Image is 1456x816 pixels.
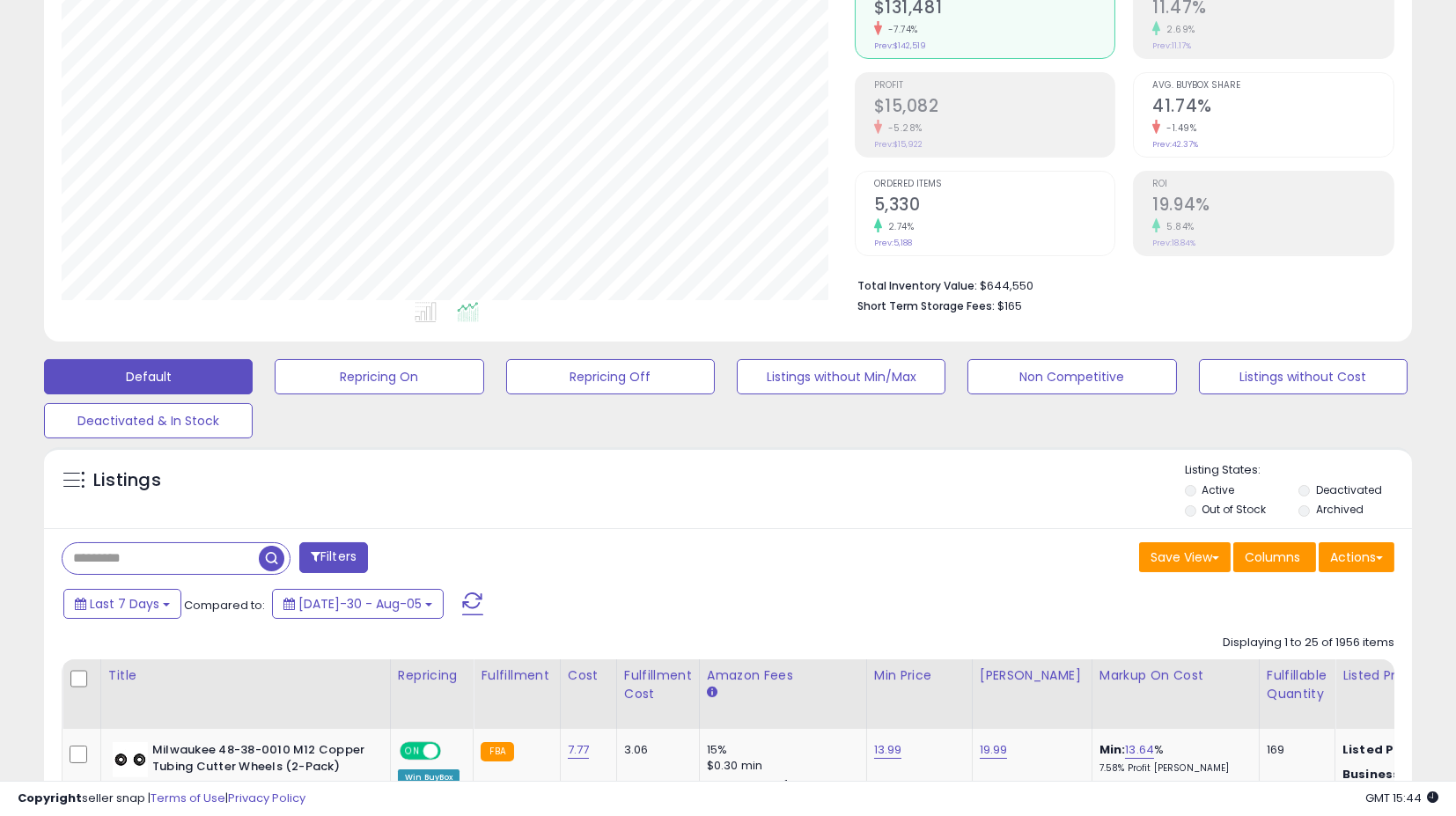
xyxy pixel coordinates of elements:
[857,278,977,293] b: Total Inventory Value:
[874,195,1115,218] h2: 5,330
[707,685,717,701] small: Amazon Fees.
[1319,542,1394,572] button: Actions
[624,742,686,758] div: 3.06
[1316,482,1382,497] label: Deactivated
[1223,635,1394,651] div: Displaying 1 to 25 of 1956 items
[874,139,923,150] small: Prev: $15,922
[882,220,915,233] small: 2.74%
[401,744,423,759] span: ON
[398,666,467,685] div: Repricing
[1267,666,1327,703] div: Fulfillable Quantity
[874,180,1115,189] span: Ordered Items
[151,790,225,806] a: Terms of Use
[272,589,444,619] button: [DATE]-30 - Aug-05
[228,790,305,806] a: Privacy Policy
[506,359,715,394] button: Repricing Off
[1160,121,1196,135] small: -1.49%
[1099,762,1246,775] p: 7.58% Profit [PERSON_NAME]
[18,790,305,807] div: seller snap | |
[1199,359,1408,394] button: Listings without Cost
[980,741,1008,759] a: 19.99
[1092,659,1259,729] th: The percentage added to the cost of goods (COGS) that forms the calculator for Min & Max prices.
[152,742,366,779] b: Milwaukee 48-38-0010 M12 Copper Tubing Cutter Wheels (2-Pack)
[967,359,1176,394] button: Non Competitive
[481,742,513,761] small: FBA
[1139,542,1231,572] button: Save View
[1099,741,1126,758] b: Min:
[1152,195,1393,218] h2: 19.94%
[184,597,265,614] span: Compared to:
[1316,502,1364,517] label: Archived
[568,666,609,685] div: Cost
[44,403,253,438] button: Deactivated & In Stock
[874,40,926,51] small: Prev: $142,519
[1099,666,1252,685] div: Markup on Cost
[299,542,368,573] button: Filters
[93,468,161,493] h5: Listings
[1202,502,1266,517] label: Out of Stock
[438,744,467,759] span: OFF
[1152,238,1195,248] small: Prev: 18.84%
[1267,742,1321,758] div: 169
[18,790,82,806] strong: Copyright
[1099,742,1246,775] div: %
[298,595,422,613] span: [DATE]-30 - Aug-05
[874,666,965,685] div: Min Price
[113,742,148,777] img: 31Dpu3HQcbL._SL40_.jpg
[568,741,590,759] a: 7.77
[874,81,1115,91] span: Profit
[1342,741,1423,758] b: Listed Price:
[737,359,945,394] button: Listings without Min/Max
[707,742,853,758] div: 15%
[857,298,995,313] b: Short Term Storage Fees:
[1152,81,1393,91] span: Avg. Buybox Share
[108,666,383,685] div: Title
[874,96,1115,120] h2: $15,082
[63,589,181,619] button: Last 7 Days
[997,298,1022,314] span: $165
[1202,482,1234,497] label: Active
[624,666,692,703] div: Fulfillment Cost
[857,274,1381,295] li: $644,550
[275,359,483,394] button: Repricing On
[882,121,923,135] small: -5.28%
[90,595,159,613] span: Last 7 Days
[1152,180,1393,189] span: ROI
[980,666,1085,685] div: [PERSON_NAME]
[1152,96,1393,120] h2: 41.74%
[44,359,253,394] button: Default
[882,23,918,36] small: -7.74%
[874,741,902,759] a: 13.99
[481,666,552,685] div: Fulfillment
[1245,548,1300,566] span: Columns
[1125,741,1154,759] a: 13.64
[1233,542,1316,572] button: Columns
[1152,40,1191,51] small: Prev: 11.17%
[1365,790,1438,806] span: 2025-08-13 15:44 GMT
[1185,462,1412,479] p: Listing States:
[707,758,853,774] div: $0.30 min
[874,238,912,248] small: Prev: 5,188
[707,666,859,685] div: Amazon Fees
[1160,23,1195,36] small: 2.69%
[1160,220,1195,233] small: 5.84%
[1152,139,1198,150] small: Prev: 42.37%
